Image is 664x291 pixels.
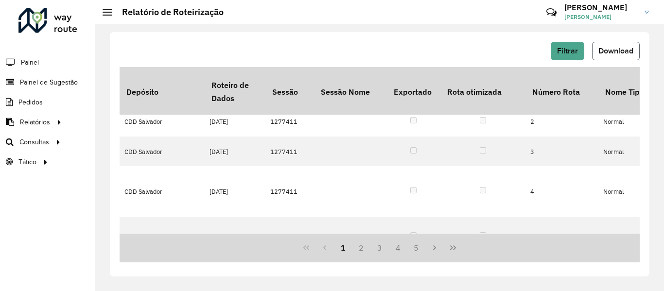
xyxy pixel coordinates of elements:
button: 3 [370,239,389,257]
font: 3 [530,148,534,156]
font: Filtrar [557,47,578,55]
font: [DATE] [210,118,228,126]
button: 1 [334,239,352,257]
font: [DATE] [210,188,228,196]
font: [PERSON_NAME] [564,2,627,12]
button: Próxima página [425,239,444,257]
font: Rota otimizada [447,87,502,97]
font: 1 [341,243,346,253]
font: Normal [603,233,624,241]
font: CDD Salvador [124,118,162,126]
a: Contato Rápido [541,2,562,23]
font: Pedidos [18,99,43,106]
font: Relatório de Roteirização [122,6,224,17]
font: 2 [530,118,534,126]
font: [PERSON_NAME] [564,13,612,20]
font: Normal [603,148,624,156]
font: Normal [603,188,624,196]
font: 5 [530,233,534,241]
font: Exportado [394,87,432,97]
font: Consultas [19,138,49,146]
font: Relatórios [20,119,50,126]
font: Painel de Sugestão [20,79,78,86]
font: [DATE] [210,233,228,241]
font: 3 [377,243,382,253]
button: 4 [389,239,407,257]
font: Depósito [126,87,158,97]
font: Nome Tipo Rota [605,87,663,97]
font: Sessão Nome [321,87,370,97]
font: 5 [414,243,419,253]
font: CDD Salvador [124,148,162,156]
font: 1277411 [270,188,297,196]
font: 1277411 [270,233,297,241]
font: Download [598,47,633,55]
font: Normal [603,118,624,126]
font: 1277411 [270,148,297,156]
font: Painel [21,59,39,66]
button: Última página [444,239,462,257]
font: 4 [396,243,401,253]
font: CDD Salvador [124,188,162,196]
font: CDD Salvador [124,233,162,241]
button: Filtrar [551,42,584,60]
font: Número Rota [532,87,580,97]
font: [DATE] [210,148,228,156]
button: 2 [352,239,370,257]
font: Sessão [272,87,298,97]
font: 4 [530,188,534,196]
button: 5 [407,239,426,257]
font: Roteiro de Dados [211,80,249,103]
font: Tático [18,158,36,166]
font: 1277411 [270,118,297,126]
button: Download [592,42,640,60]
font: 2 [359,243,364,253]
